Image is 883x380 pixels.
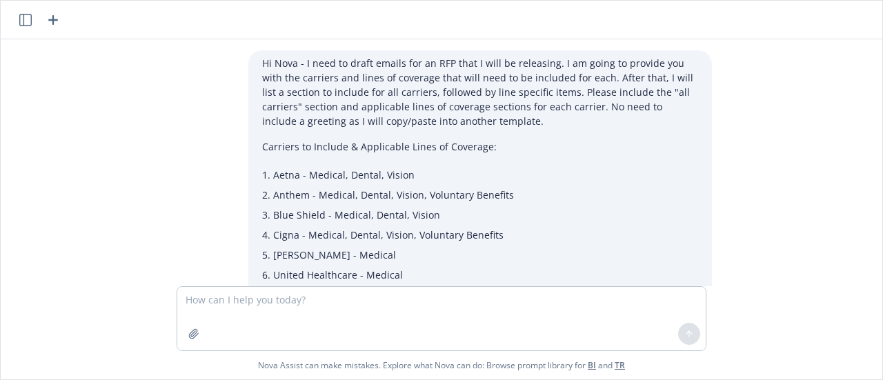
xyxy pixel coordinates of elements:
li: Anthem - Medical, Dental, Vision, Voluntary Benefits [273,185,698,205]
li: United Healthcare - Medical [273,265,698,285]
li: Aetna - Medical, Dental, Vision [273,165,698,185]
li: Blue Shield - Medical, Dental, Vision [273,205,698,225]
a: TR [615,359,625,371]
span: Nova Assist can make mistakes. Explore what Nova can do: Browse prompt library for and [258,351,625,379]
li: Lincoln - Dental, Vision, Life & Disability, Voluntary Benefits [273,285,698,305]
li: [PERSON_NAME] - Medical [273,245,698,265]
p: Hi Nova - I need to draft emails for an RFP that I will be releasing. I am going to provide you w... [262,56,698,128]
a: BI [588,359,596,371]
li: Cigna - Medical, Dental, Vision, Voluntary Benefits [273,225,698,245]
p: Carriers to Include & Applicable Lines of Coverage: [262,139,698,154]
